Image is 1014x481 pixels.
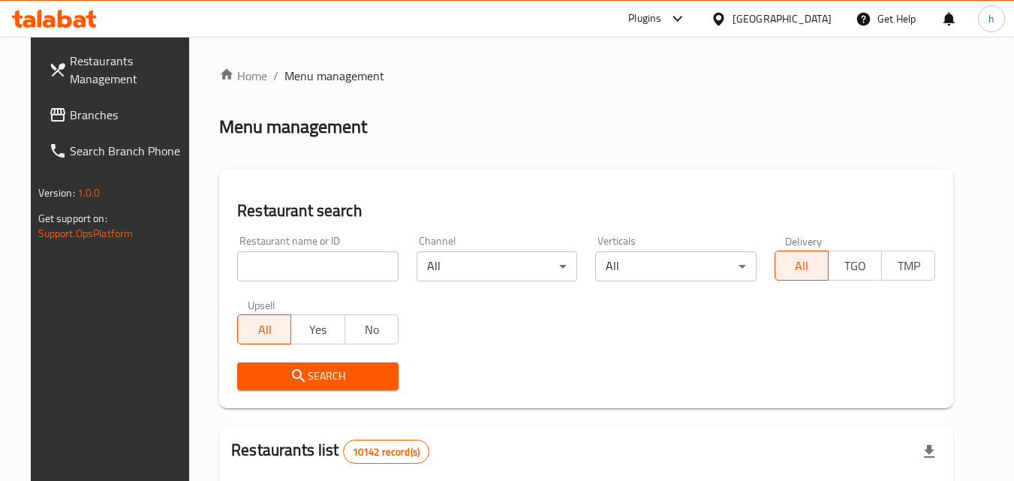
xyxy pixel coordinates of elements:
[344,445,429,459] span: 10142 record(s)
[237,314,291,344] button: All
[70,142,188,160] span: Search Branch Phone
[785,236,823,246] label: Delivery
[351,319,393,341] span: No
[343,440,429,464] div: Total records count
[595,251,757,281] div: All
[249,367,387,386] span: Search
[835,255,876,277] span: TGO
[38,209,107,228] span: Get support on:
[628,10,661,28] div: Plugins
[244,319,285,341] span: All
[417,251,578,281] div: All
[290,314,345,344] button: Yes
[77,183,101,203] span: 1.0.0
[297,319,339,341] span: Yes
[881,251,935,281] button: TMP
[911,434,947,470] div: Export file
[273,67,278,85] li: /
[219,115,367,139] h2: Menu management
[237,251,399,281] input: Search for restaurant name or ID..
[248,299,275,310] label: Upsell
[888,255,929,277] span: TMP
[70,52,188,88] span: Restaurants Management
[988,11,994,27] span: h
[37,133,200,169] a: Search Branch Phone
[38,183,75,203] span: Version:
[37,97,200,133] a: Branches
[231,439,429,464] h2: Restaurants list
[38,224,134,243] a: Support.OpsPlatform
[237,200,935,222] h2: Restaurant search
[775,251,829,281] button: All
[345,314,399,344] button: No
[37,43,200,97] a: Restaurants Management
[733,11,832,27] div: [GEOGRAPHIC_DATA]
[284,67,384,85] span: Menu management
[237,362,399,390] button: Search
[781,255,823,277] span: All
[70,106,188,124] span: Branches
[219,67,267,85] a: Home
[219,67,953,85] nav: breadcrumb
[828,251,882,281] button: TGO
